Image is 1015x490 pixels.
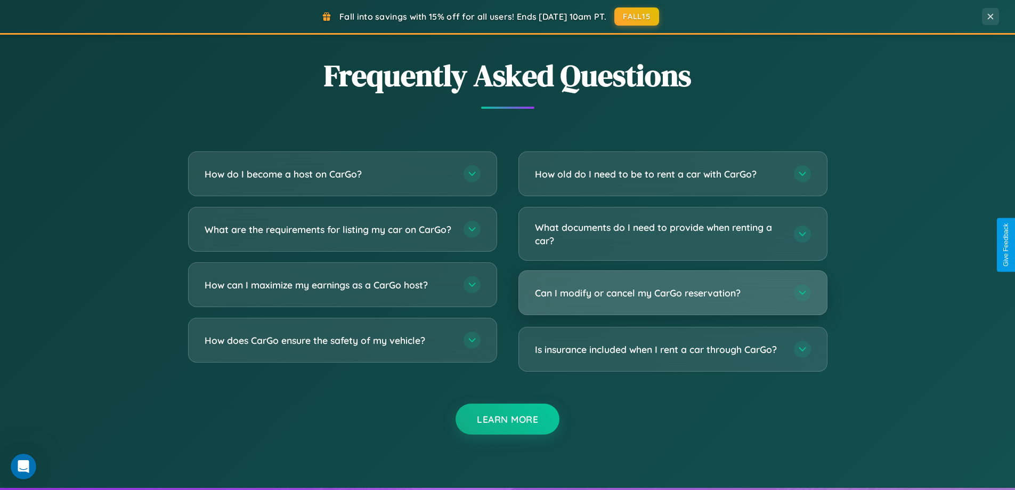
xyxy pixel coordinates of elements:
[535,221,783,247] h3: What documents do I need to provide when renting a car?
[11,454,36,479] iframe: Intercom live chat
[205,223,453,236] h3: What are the requirements for listing my car on CarGo?
[535,286,783,300] h3: Can I modify or cancel my CarGo reservation?
[188,55,827,96] h2: Frequently Asked Questions
[339,11,606,22] span: Fall into savings with 15% off for all users! Ends [DATE] 10am PT.
[205,167,453,181] h3: How do I become a host on CarGo?
[205,334,453,347] h3: How does CarGo ensure the safety of my vehicle?
[535,167,783,181] h3: How old do I need to be to rent a car with CarGo?
[614,7,659,26] button: FALL15
[535,343,783,356] h3: Is insurance included when I rent a car through CarGo?
[205,278,453,292] h3: How can I maximize my earnings as a CarGo host?
[456,404,559,435] button: Learn More
[1002,223,1010,267] div: Give Feedback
